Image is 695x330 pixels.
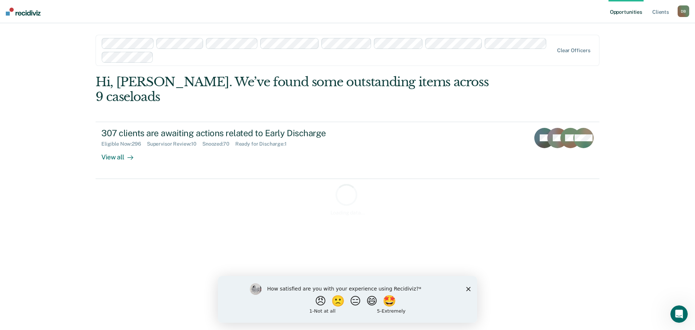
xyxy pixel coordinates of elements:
[96,122,599,179] a: 307 clients are awaiting actions related to Early DischargeEligible Now:296Supervisor Review:10Sn...
[101,141,147,147] div: Eligible Now : 296
[101,128,355,138] div: 307 clients are awaiting actions related to Early Discharge
[678,5,689,17] button: DB
[235,141,292,147] div: Ready for Discharge : 1
[678,5,689,17] div: D B
[101,147,142,161] div: View all
[202,141,235,147] div: Snoozed : 70
[557,47,590,54] div: Clear officers
[670,305,688,323] iframe: Intercom live chat
[147,141,202,147] div: Supervisor Review : 10
[96,75,499,104] div: Hi, [PERSON_NAME]. We’ve found some outstanding items across 9 caseloads
[6,8,41,16] img: Recidiviz
[218,276,477,323] iframe: Survey by Kim from Recidiviz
